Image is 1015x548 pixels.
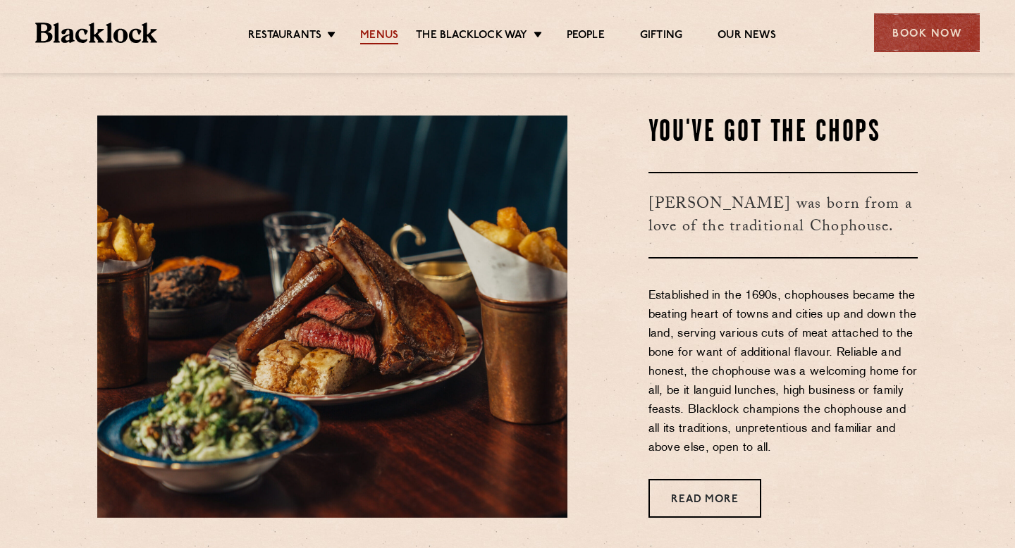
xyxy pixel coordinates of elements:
a: Menus [360,29,398,44]
a: Restaurants [248,29,321,44]
p: Established in the 1690s, chophouses became the beating heart of towns and cities up and down the... [648,287,918,458]
a: People [567,29,605,44]
a: Gifting [640,29,682,44]
a: The Blacklock Way [416,29,527,44]
img: BL_Textured_Logo-footer-cropped.svg [35,23,157,43]
div: Book Now [874,13,980,52]
h3: [PERSON_NAME] was born from a love of the traditional Chophouse. [648,172,918,259]
img: May25-Blacklock-AllIn-00417-scaled-e1752246198448.jpg [97,116,567,518]
a: Our News [718,29,776,44]
a: Read More [648,479,761,518]
h2: You've Got The Chops [648,116,918,151]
